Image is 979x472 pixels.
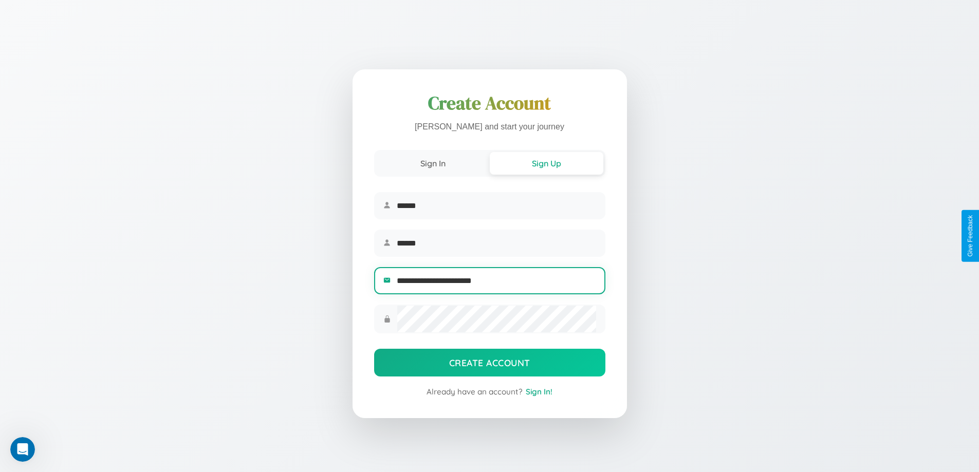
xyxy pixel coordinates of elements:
[490,152,603,175] button: Sign Up
[374,387,605,397] div: Already have an account?
[374,91,605,116] h1: Create Account
[526,387,552,397] span: Sign In!
[967,215,974,257] div: Give Feedback
[374,120,605,135] p: [PERSON_NAME] and start your journey
[374,349,605,376] button: Create Account
[10,437,35,462] iframe: Intercom live chat
[376,152,490,175] button: Sign In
